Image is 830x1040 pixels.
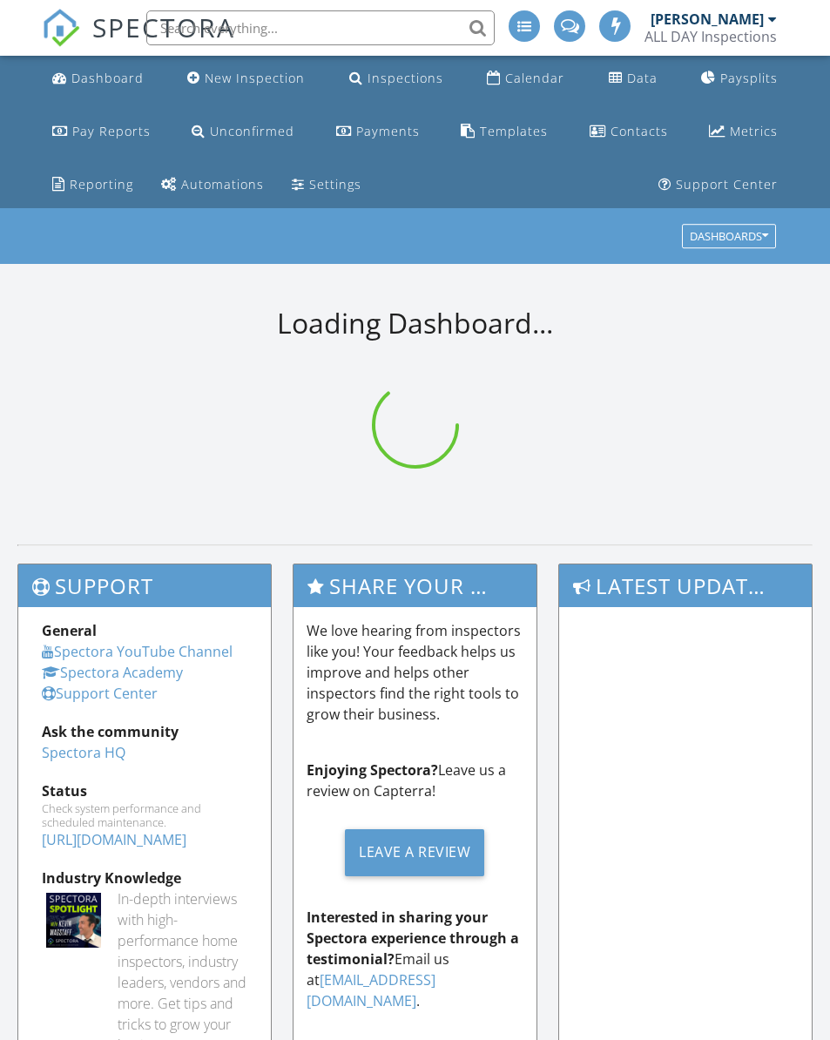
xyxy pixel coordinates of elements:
[454,116,555,148] a: Templates
[676,176,778,192] div: Support Center
[42,24,235,60] a: SPECTORA
[42,684,158,703] a: Support Center
[602,63,665,95] a: Data
[480,123,548,139] div: Templates
[345,829,484,876] div: Leave a Review
[181,176,264,192] div: Automations
[42,868,247,888] div: Industry Knowledge
[720,70,778,86] div: Paysplits
[42,743,125,762] a: Spectora HQ
[611,123,668,139] div: Contacts
[342,63,450,95] a: Inspections
[45,116,158,148] a: Pay Reports
[42,830,186,849] a: [URL][DOMAIN_NAME]
[70,176,133,192] div: Reporting
[71,70,144,86] div: Dashboard
[18,564,271,607] h3: Support
[583,116,675,148] a: Contacts
[92,9,235,45] span: SPECTORA
[368,70,443,86] div: Inspections
[146,10,495,45] input: Search everything...
[72,123,151,139] div: Pay Reports
[185,116,301,148] a: Unconfirmed
[480,63,571,95] a: Calendar
[42,621,97,640] strong: General
[42,663,183,682] a: Spectora Academy
[682,225,776,249] button: Dashboards
[180,63,312,95] a: New Inspection
[307,970,435,1010] a: [EMAIL_ADDRESS][DOMAIN_NAME]
[294,564,536,607] h3: Share Your Spectora Experience
[356,123,420,139] div: Payments
[42,642,233,661] a: Spectora YouTube Channel
[45,169,140,201] a: Reporting
[329,116,427,148] a: Payments
[307,760,523,801] p: Leave us a review on Capterra!
[307,760,438,780] strong: Enjoying Spectora?
[307,907,523,1011] p: Email us at .
[651,10,764,28] div: [PERSON_NAME]
[154,169,271,201] a: Automations (Advanced)
[42,780,247,801] div: Status
[559,564,812,607] h3: Latest Updates
[307,908,519,969] strong: Interested in sharing your Spectora experience through a testimonial?
[309,176,361,192] div: Settings
[690,231,768,243] div: Dashboards
[651,169,785,201] a: Support Center
[730,123,778,139] div: Metrics
[42,9,80,47] img: The Best Home Inspection Software - Spectora
[694,63,785,95] a: Paysplits
[42,721,247,742] div: Ask the community
[644,28,777,45] div: ALL DAY Inspections
[505,70,564,86] div: Calendar
[42,801,247,829] div: Check system performance and scheduled maintenance.
[627,70,658,86] div: Data
[702,116,785,148] a: Metrics
[307,815,523,889] a: Leave a Review
[46,893,101,948] img: Spectoraspolightmain
[307,620,523,725] p: We love hearing from inspectors like you! Your feedback helps us improve and helps other inspecto...
[285,169,368,201] a: Settings
[205,70,305,86] div: New Inspection
[45,63,151,95] a: Dashboard
[210,123,294,139] div: Unconfirmed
